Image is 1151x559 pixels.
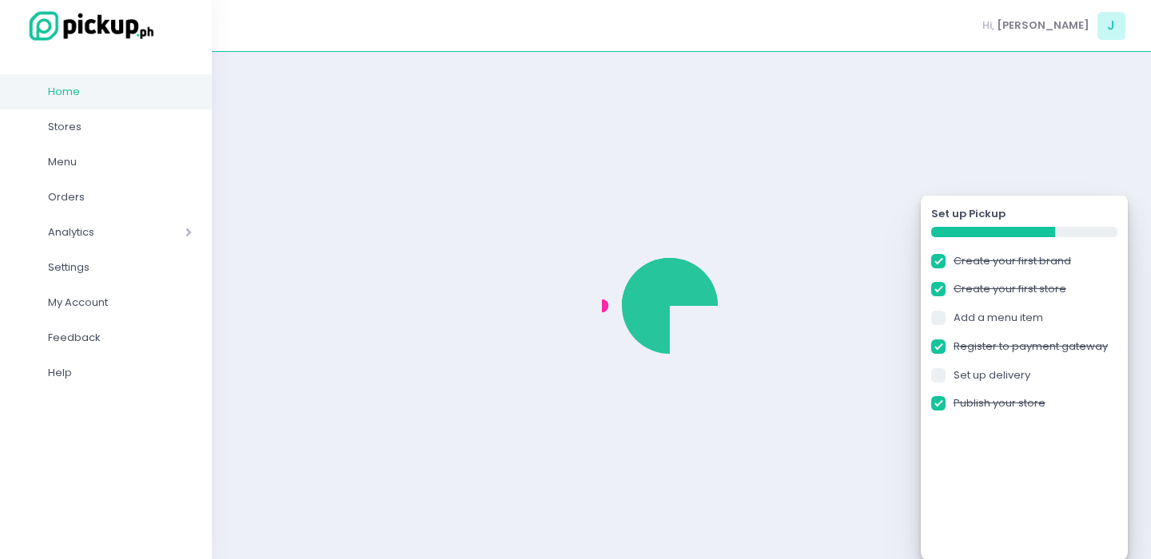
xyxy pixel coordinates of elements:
[48,222,140,243] span: Analytics
[20,9,156,43] img: logo
[954,253,1071,269] a: Create your first brand
[48,363,192,383] span: Help
[48,187,192,208] span: Orders
[954,395,1045,411] a: Publish your store
[1097,12,1125,40] span: J
[931,206,1006,222] strong: Set up Pickup
[48,152,192,172] span: Menu
[48,257,192,278] span: Settings
[954,310,1043,326] a: Add a menu item
[48,327,192,348] span: Feedback
[954,367,1030,383] a: Set up delivery
[997,18,1089,34] span: [PERSON_NAME]
[48,81,192,102] span: Home
[48,117,192,137] span: Stores
[954,281,1066,297] a: Create your first store
[48,292,192,313] span: My Account
[982,18,994,34] span: Hi,
[954,339,1108,355] a: Register to payment gateway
